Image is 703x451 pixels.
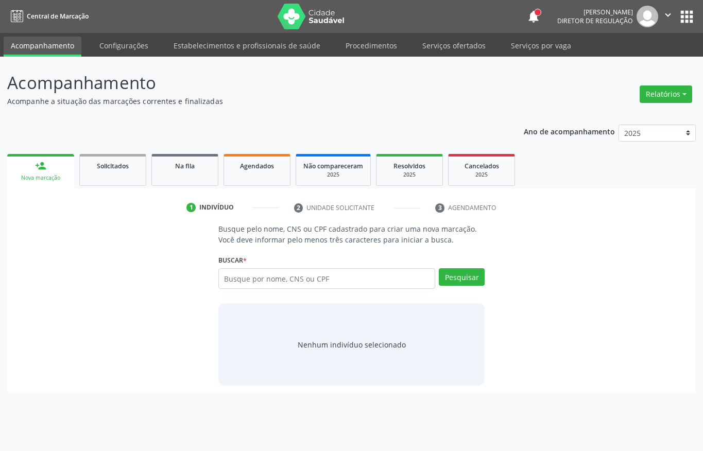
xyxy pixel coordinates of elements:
[465,162,499,170] span: Cancelados
[7,96,489,107] p: Acompanhe a situação das marcações correntes e finalizadas
[456,171,507,179] div: 2025
[166,37,328,55] a: Estabelecimentos e profissionais de saúde
[218,252,247,268] label: Buscar
[35,160,46,171] div: person_add
[175,162,195,170] span: Na fila
[97,162,129,170] span: Solicitados
[557,16,633,25] span: Diretor de regulação
[303,162,363,170] span: Não compareceram
[415,37,493,55] a: Serviços ofertados
[27,12,89,21] span: Central de Marcação
[439,268,485,286] button: Pesquisar
[186,203,196,212] div: 1
[14,174,67,182] div: Nova marcação
[504,37,578,55] a: Serviços por vaga
[7,70,489,96] p: Acompanhamento
[640,85,692,103] button: Relatórios
[199,203,234,212] div: Indivíduo
[526,9,541,24] button: notifications
[662,9,674,21] i: 
[4,37,81,57] a: Acompanhamento
[298,339,406,350] div: Nenhum indivíduo selecionado
[637,6,658,27] img: img
[7,8,89,25] a: Central de Marcação
[384,171,435,179] div: 2025
[557,8,633,16] div: [PERSON_NAME]
[240,162,274,170] span: Agendados
[338,37,404,55] a: Procedimentos
[524,125,615,137] p: Ano de acompanhamento
[218,268,435,289] input: Busque por nome, CNS ou CPF
[393,162,425,170] span: Resolvidos
[218,223,485,245] p: Busque pelo nome, CNS ou CPF cadastrado para criar uma nova marcação. Você deve informar pelo men...
[658,6,678,27] button: 
[92,37,156,55] a: Configurações
[303,171,363,179] div: 2025
[678,8,696,26] button: apps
